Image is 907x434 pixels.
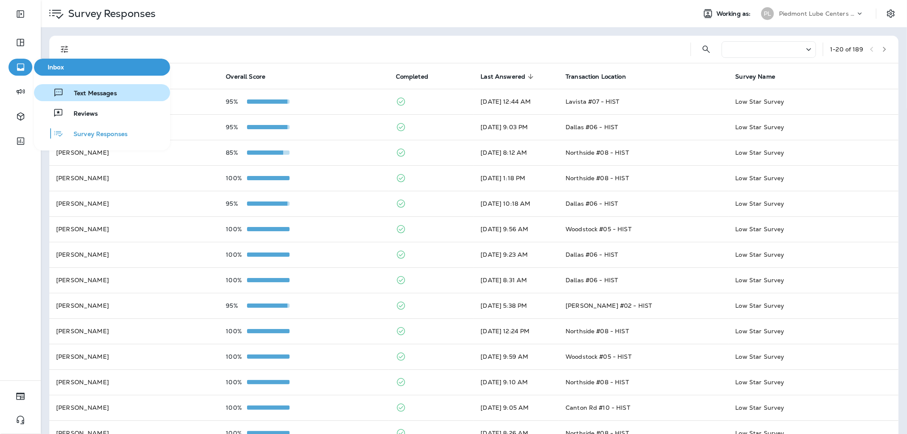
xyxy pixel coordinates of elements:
[65,7,156,20] p: Survey Responses
[34,105,170,122] button: Reviews
[736,73,776,80] span: Survey Name
[830,46,863,53] div: 1 - 20 of 189
[729,242,898,267] td: Low Star Survey
[226,277,247,284] p: 100%
[34,125,170,142] button: Survey Responses
[729,293,898,318] td: Low Star Survey
[63,130,128,139] span: Survey Responses
[559,89,728,114] td: Lavista #07 - HIST
[729,267,898,293] td: Low Star Survey
[729,318,898,344] td: Low Star Survey
[9,6,32,23] button: Expand Sidebar
[396,73,428,80] span: Completed
[559,242,728,267] td: Dallas #06 - HIST
[49,267,219,293] td: [PERSON_NAME]
[226,124,247,130] p: 95%
[474,216,559,242] td: [DATE] 9:56 AM
[474,395,559,420] td: [DATE] 9:05 AM
[474,293,559,318] td: [DATE] 5:38 PM
[559,267,728,293] td: Dallas #06 - HIST
[729,191,898,216] td: Low Star Survey
[729,395,898,420] td: Low Star Survey
[56,41,73,58] button: Filters
[226,149,247,156] p: 85%
[559,216,728,242] td: Woodstock #05 - HIST
[729,216,898,242] td: Low Star Survey
[226,175,247,182] p: 100%
[698,41,715,58] button: Search Survey Responses
[559,318,728,344] td: Northside #08 - HIST
[559,344,728,369] td: Woodstock #05 - HIST
[226,302,247,309] p: 95%
[226,328,247,335] p: 100%
[566,73,626,80] span: Transaction Location
[49,344,219,369] td: [PERSON_NAME]
[481,73,525,80] span: Last Answered
[226,379,247,386] p: 100%
[49,293,219,318] td: [PERSON_NAME]
[474,369,559,395] td: [DATE] 9:10 AM
[883,6,898,21] button: Settings
[49,369,219,395] td: [PERSON_NAME]
[34,59,170,76] button: Inbox
[729,344,898,369] td: Low Star Survey
[559,191,728,216] td: Dallas #06 - HIST
[474,344,559,369] td: [DATE] 9:59 AM
[761,7,774,20] div: PL
[226,251,247,258] p: 100%
[717,10,753,17] span: Working as:
[729,165,898,191] td: Low Star Survey
[559,395,728,420] td: Canton Rd #10 - HIST
[226,73,265,80] span: Overall Score
[49,318,219,344] td: [PERSON_NAME]
[226,353,247,360] p: 100%
[559,114,728,140] td: Dallas #06 - HIST
[729,369,898,395] td: Low Star Survey
[559,165,728,191] td: Northside #08 - HIST
[729,114,898,140] td: Low Star Survey
[63,110,98,118] span: Reviews
[226,200,247,207] p: 95%
[49,140,219,165] td: [PERSON_NAME]
[49,165,219,191] td: [PERSON_NAME]
[559,369,728,395] td: Northside #08 - HIST
[474,114,559,140] td: [DATE] 9:03 PM
[226,226,247,233] p: 100%
[226,98,247,105] p: 95%
[49,191,219,216] td: [PERSON_NAME]
[37,64,167,71] span: Inbox
[779,10,856,17] p: Piedmont Lube Centers LLC
[64,90,117,98] span: Text Messages
[474,318,559,344] td: [DATE] 12:24 PM
[34,84,170,101] button: Text Messages
[729,89,898,114] td: Low Star Survey
[474,242,559,267] td: [DATE] 9:23 AM
[474,89,559,114] td: [DATE] 12:44 AM
[49,216,219,242] td: [PERSON_NAME]
[559,293,728,318] td: [PERSON_NAME] #02 - HIST
[474,191,559,216] td: [DATE] 10:18 AM
[474,140,559,165] td: [DATE] 8:12 AM
[226,404,247,411] p: 100%
[559,140,728,165] td: Northside #08 - HIST
[474,165,559,191] td: [DATE] 1:18 PM
[49,242,219,267] td: [PERSON_NAME]
[474,267,559,293] td: [DATE] 8:31 AM
[729,140,898,165] td: Low Star Survey
[49,395,219,420] td: [PERSON_NAME]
